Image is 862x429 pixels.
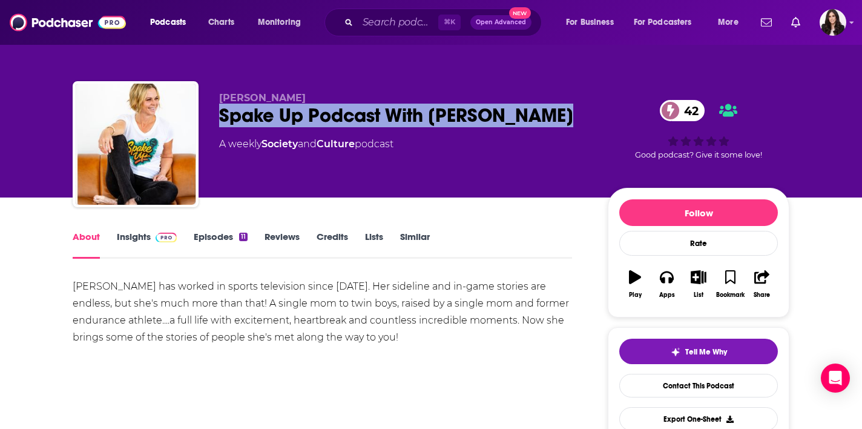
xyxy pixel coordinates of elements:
div: Apps [659,291,675,299]
button: Apps [651,262,682,306]
span: Good podcast? Give it some love! [635,150,762,159]
a: About [73,231,100,259]
button: Share [746,262,778,306]
span: Logged in as RebeccaShapiro [820,9,846,36]
a: Similar [400,231,430,259]
div: Bookmark [716,291,745,299]
div: Play [629,291,642,299]
div: Rate [619,231,778,256]
button: Play [619,262,651,306]
a: Reviews [265,231,300,259]
button: open menu [142,13,202,32]
div: List [694,291,703,299]
span: ⌘ K [438,15,461,30]
img: tell me why sparkle [671,347,680,357]
span: and [298,138,317,150]
span: Charts [208,14,234,31]
img: User Profile [820,9,846,36]
a: Episodes11 [194,231,248,259]
span: Tell Me Why [685,347,727,357]
img: Spake Up Podcast With Shannon Spake [75,84,196,205]
div: 11 [239,233,248,241]
span: [PERSON_NAME] [219,92,306,104]
button: open menu [626,13,709,32]
span: For Business [566,14,614,31]
span: More [718,14,739,31]
div: Share [754,291,770,299]
div: Search podcasts, credits, & more... [336,8,553,36]
div: A weekly podcast [219,137,393,151]
a: Lists [365,231,383,259]
button: open menu [709,13,754,32]
button: Bookmark [714,262,746,306]
img: Podchaser - Follow, Share and Rate Podcasts [10,11,126,34]
a: Show notifications dropdown [786,12,805,33]
span: Podcasts [150,14,186,31]
span: New [509,7,531,19]
a: Show notifications dropdown [756,12,777,33]
a: Charts [200,13,242,32]
button: tell me why sparkleTell Me Why [619,339,778,364]
span: Open Advanced [476,19,526,25]
span: 42 [672,100,705,121]
span: For Podcasters [634,14,692,31]
div: [PERSON_NAME] has worked in sports television since [DATE]. Her sideline and in-game stories are ... [73,278,572,346]
button: Show profile menu [820,9,846,36]
span: Monitoring [258,14,301,31]
button: Open AdvancedNew [470,15,531,30]
a: InsightsPodchaser Pro [117,231,177,259]
a: Credits [317,231,348,259]
button: Follow [619,199,778,226]
div: Open Intercom Messenger [821,364,850,393]
input: Search podcasts, credits, & more... [358,13,438,32]
a: Culture [317,138,355,150]
a: Society [262,138,298,150]
button: open menu [249,13,317,32]
div: 42Good podcast? Give it some love! [608,92,789,167]
button: open menu [558,13,629,32]
img: Podchaser Pro [156,233,177,242]
button: List [683,262,714,306]
a: Contact This Podcast [619,374,778,397]
a: 42 [660,100,705,121]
